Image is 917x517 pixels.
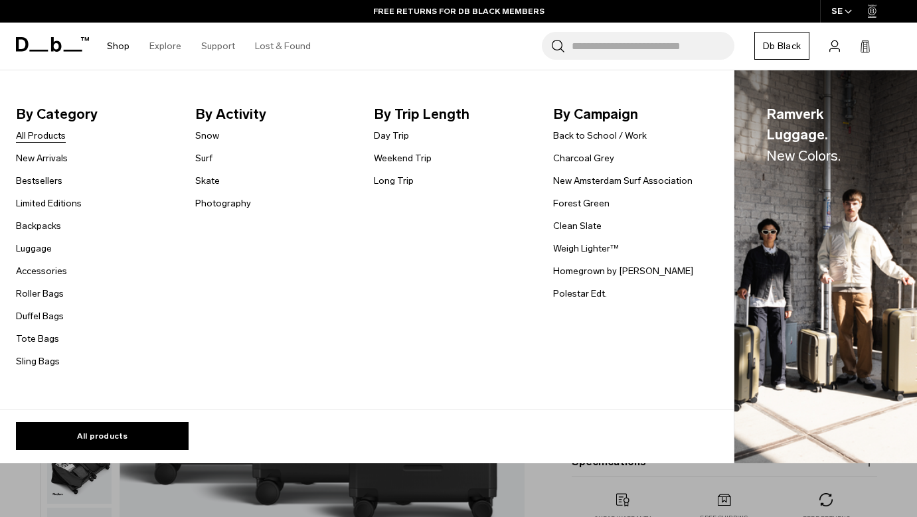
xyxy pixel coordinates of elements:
[16,242,52,256] a: Luggage
[373,5,544,17] a: FREE RETURNS FOR DB BLACK MEMBERS
[16,309,64,323] a: Duffel Bags
[255,23,311,70] a: Lost & Found
[553,264,693,278] a: Homegrown by [PERSON_NAME]
[374,104,532,125] span: By Trip Length
[16,354,60,368] a: Sling Bags
[16,174,62,188] a: Bestsellers
[107,23,129,70] a: Shop
[16,332,59,346] a: Tote Bags
[195,174,220,188] a: Skate
[553,242,619,256] a: Weigh Lighter™
[16,264,67,278] a: Accessories
[16,104,174,125] span: By Category
[766,104,885,167] span: Ramverk Luggage.
[16,219,61,233] a: Backpacks
[734,70,917,464] a: Ramverk Luggage.New Colors. Db
[734,70,917,464] img: Db
[16,196,82,210] a: Limited Editions
[195,196,251,210] a: Photography
[553,174,693,188] a: New Amsterdam Surf Association
[149,23,181,70] a: Explore
[553,104,711,125] span: By Campaign
[16,287,64,301] a: Roller Bags
[16,151,68,165] a: New Arrivals
[195,129,219,143] a: Snow
[16,422,189,450] a: All products
[195,104,353,125] span: By Activity
[374,129,409,143] a: Day Trip
[201,23,235,70] a: Support
[374,151,432,165] a: Weekend Trip
[754,32,809,60] a: Db Black
[97,23,321,70] nav: Main Navigation
[553,151,614,165] a: Charcoal Grey
[374,174,414,188] a: Long Trip
[766,147,841,164] span: New Colors.
[195,151,212,165] a: Surf
[16,129,66,143] a: All Products
[553,287,607,301] a: Polestar Edt.
[553,196,610,210] a: Forest Green
[553,129,647,143] a: Back to School / Work
[553,219,602,233] a: Clean Slate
